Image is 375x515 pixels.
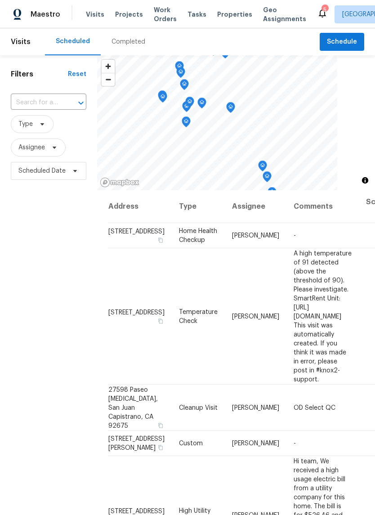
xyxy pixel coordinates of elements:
[156,236,165,244] button: Copy Address
[158,90,167,104] div: Map marker
[31,10,60,19] span: Maestro
[258,161,267,175] div: Map marker
[112,37,145,46] div: Completed
[187,11,206,18] span: Tasks
[102,73,115,86] button: Zoom out
[182,116,191,130] div: Map marker
[263,171,272,185] div: Map marker
[197,98,206,112] div: Map marker
[294,250,352,382] span: A high temperature of 91 detected (above the threshold of 90). Please investigate. SmartRent Unit...
[156,317,165,325] button: Copy Address
[225,190,286,223] th: Assignee
[108,309,165,315] span: [STREET_ADDRESS]
[232,233,279,239] span: [PERSON_NAME]
[179,228,217,243] span: Home Health Checkup
[232,313,279,319] span: [PERSON_NAME]
[360,175,371,186] button: Toggle attribution
[321,5,328,14] div: 5
[108,386,158,429] span: 27598 Paseo [MEDICAL_DATA], San Juan Capistrano, CA 92675
[320,33,364,51] button: Schedule
[158,92,167,106] div: Map marker
[100,177,139,188] a: Mapbox homepage
[11,70,68,79] h1: Filters
[180,79,189,93] div: Map marker
[268,187,277,201] div: Map marker
[294,404,335,411] span: OD Select QC
[179,309,218,324] span: Temperature Check
[102,60,115,73] button: Zoom in
[56,37,90,46] div: Scheduled
[86,10,104,19] span: Visits
[18,166,66,175] span: Scheduled Date
[108,190,172,223] th: Address
[179,404,218,411] span: Cleanup Visit
[156,443,165,452] button: Copy Address
[11,96,61,110] input: Search for an address...
[108,508,165,514] span: [STREET_ADDRESS]
[263,5,306,23] span: Geo Assignments
[226,102,235,116] div: Map marker
[108,436,165,451] span: [STREET_ADDRESS][PERSON_NAME]
[232,404,279,411] span: [PERSON_NAME]
[18,120,33,129] span: Type
[185,97,194,111] div: Map marker
[175,61,184,75] div: Map marker
[362,175,368,185] span: Toggle attribution
[172,190,225,223] th: Type
[286,190,359,223] th: Comments
[294,233,296,239] span: -
[68,70,86,79] div: Reset
[108,228,165,235] span: [STREET_ADDRESS]
[176,67,185,81] div: Map marker
[97,55,337,190] canvas: Map
[75,97,87,109] button: Open
[18,143,45,152] span: Assignee
[217,10,252,19] span: Properties
[232,440,279,447] span: [PERSON_NAME]
[182,101,191,115] div: Map marker
[179,440,203,447] span: Custom
[294,440,296,447] span: -
[154,5,177,23] span: Work Orders
[327,36,357,48] span: Schedule
[115,10,143,19] span: Projects
[156,421,165,429] button: Copy Address
[11,32,31,52] span: Visits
